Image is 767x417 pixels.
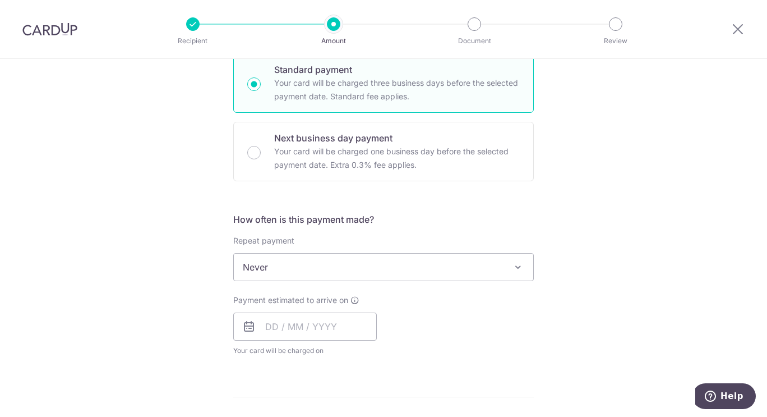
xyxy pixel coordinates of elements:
p: Document [433,35,516,47]
p: Next business day payment [274,131,520,145]
p: Standard payment [274,63,520,76]
iframe: Opens a widget where you can find more information [695,383,756,411]
label: Repeat payment [233,235,294,246]
p: Review [574,35,657,47]
span: Your card will be charged on [233,345,377,356]
img: CardUp [22,22,77,36]
p: Your card will be charged one business day before the selected payment date. Extra 0.3% fee applies. [274,145,520,172]
p: Your card will be charged three business days before the selected payment date. Standard fee appl... [274,76,520,103]
span: Payment estimated to arrive on [233,295,348,306]
input: DD / MM / YYYY [233,313,377,341]
p: Amount [292,35,375,47]
h5: How often is this payment made? [233,213,534,226]
p: Recipient [151,35,234,47]
span: Never [234,254,533,281]
span: Never [233,253,534,281]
